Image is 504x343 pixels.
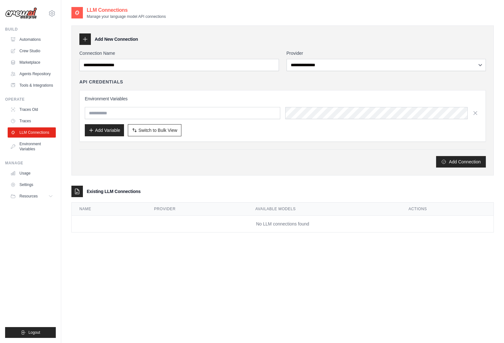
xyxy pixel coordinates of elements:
[72,203,146,216] th: Name
[28,330,40,335] span: Logout
[8,80,56,90] a: Tools & Integrations
[8,46,56,56] a: Crew Studio
[8,127,56,138] a: LLM Connections
[8,57,56,68] a: Marketplace
[128,124,181,136] button: Switch to Bulk View
[248,203,401,216] th: Available Models
[79,79,123,85] h4: API Credentials
[19,194,38,199] span: Resources
[87,6,166,14] h2: LLM Connections
[8,34,56,45] a: Automations
[5,97,56,102] div: Operate
[8,168,56,178] a: Usage
[87,188,141,195] h3: Existing LLM Connections
[138,127,177,133] span: Switch to Bulk View
[95,36,138,42] h3: Add New Connection
[5,161,56,166] div: Manage
[85,96,480,102] h3: Environment Variables
[5,7,37,19] img: Logo
[8,104,56,115] a: Traces Old
[8,139,56,154] a: Environment Variables
[146,203,248,216] th: Provider
[72,216,493,232] td: No LLM connections found
[5,327,56,338] button: Logout
[287,50,486,56] label: Provider
[401,203,493,216] th: Actions
[8,69,56,79] a: Agents Repository
[436,156,486,168] button: Add Connection
[87,14,166,19] p: Manage your language model API connections
[8,191,56,201] button: Resources
[8,180,56,190] a: Settings
[85,124,124,136] button: Add Variable
[8,116,56,126] a: Traces
[5,27,56,32] div: Build
[79,50,279,56] label: Connection Name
